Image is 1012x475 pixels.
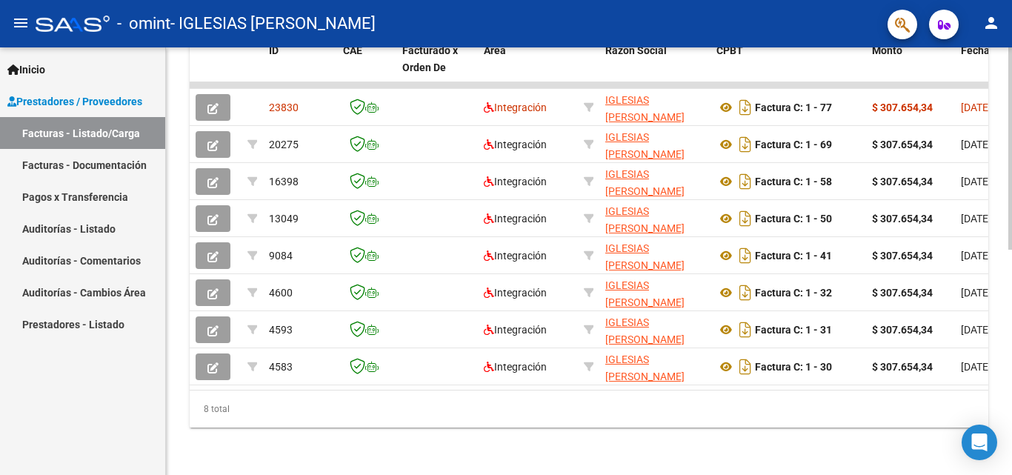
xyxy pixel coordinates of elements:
div: 27228884524 [605,203,705,234]
div: 8 total [190,391,988,428]
span: Integración [484,176,547,187]
strong: Factura C: 1 - 30 [755,361,832,373]
strong: Factura C: 1 - 31 [755,324,832,336]
strong: Factura C: 1 - 50 [755,213,832,225]
datatable-header-cell: Razón Social [599,35,710,100]
datatable-header-cell: CAE [337,35,396,100]
strong: Factura C: 1 - 69 [755,139,832,150]
span: 4600 [269,287,293,299]
span: 16398 [269,176,299,187]
span: Area [484,44,506,56]
span: IGLESIAS [PERSON_NAME] [605,168,685,197]
strong: Factura C: 1 - 58 [755,176,832,187]
span: IGLESIAS [PERSON_NAME] [605,94,685,123]
span: - IGLESIAS [PERSON_NAME] [170,7,376,40]
datatable-header-cell: Monto [866,35,955,100]
span: 9084 [269,250,293,262]
span: [DATE] [961,139,991,150]
span: Integración [484,213,547,225]
span: IGLESIAS [PERSON_NAME] [605,316,685,345]
i: Descargar documento [736,96,755,119]
span: Integración [484,250,547,262]
span: Razón Social [605,44,667,56]
div: 27228884524 [605,240,705,271]
strong: $ 307.654,34 [872,176,933,187]
span: [DATE] [961,176,991,187]
span: IGLESIAS [PERSON_NAME] [605,242,685,271]
span: [DATE] [961,287,991,299]
div: 27228884524 [605,351,705,382]
i: Descargar documento [736,244,755,268]
span: [DATE] [961,250,991,262]
span: Integración [484,361,547,373]
strong: Factura C: 1 - 77 [755,102,832,113]
div: 27228884524 [605,92,705,123]
span: [DATE] [961,102,991,113]
span: Integración [484,287,547,299]
span: CAE [343,44,362,56]
span: [DATE] [961,361,991,373]
datatable-header-cell: Facturado x Orden De [396,35,478,100]
span: [DATE] [961,324,991,336]
strong: Factura C: 1 - 32 [755,287,832,299]
i: Descargar documento [736,281,755,305]
span: 13049 [269,213,299,225]
strong: $ 307.654,34 [872,250,933,262]
div: 27228884524 [605,166,705,197]
datatable-header-cell: Area [478,35,578,100]
span: Integración [484,324,547,336]
mat-icon: menu [12,14,30,32]
span: IGLESIAS [PERSON_NAME] [605,131,685,160]
span: ID [269,44,279,56]
datatable-header-cell: ID [263,35,337,100]
i: Descargar documento [736,133,755,156]
span: Monto [872,44,902,56]
i: Descargar documento [736,318,755,342]
span: IGLESIAS [PERSON_NAME] [605,353,685,382]
span: Integración [484,102,547,113]
span: 23830 [269,102,299,113]
span: [DATE] [961,213,991,225]
i: Descargar documento [736,207,755,230]
span: Inicio [7,62,45,78]
i: Descargar documento [736,170,755,193]
span: IGLESIAS [PERSON_NAME] [605,205,685,234]
strong: $ 307.654,34 [872,287,933,299]
strong: $ 307.654,34 [872,213,933,225]
span: 20275 [269,139,299,150]
i: Descargar documento [736,355,755,379]
span: 4583 [269,361,293,373]
span: IGLESIAS [PERSON_NAME] [605,279,685,308]
div: 27228884524 [605,314,705,345]
strong: $ 307.654,34 [872,102,933,113]
mat-icon: person [982,14,1000,32]
strong: Factura C: 1 - 41 [755,250,832,262]
div: Open Intercom Messenger [962,425,997,460]
strong: $ 307.654,34 [872,139,933,150]
strong: $ 307.654,34 [872,361,933,373]
span: CPBT [716,44,743,56]
span: Integración [484,139,547,150]
datatable-header-cell: CPBT [710,35,866,100]
span: - omint [117,7,170,40]
strong: $ 307.654,34 [872,324,933,336]
span: Facturado x Orden De [402,44,458,73]
div: 27228884524 [605,277,705,308]
span: Prestadores / Proveedores [7,93,142,110]
div: 27228884524 [605,129,705,160]
span: 4593 [269,324,293,336]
